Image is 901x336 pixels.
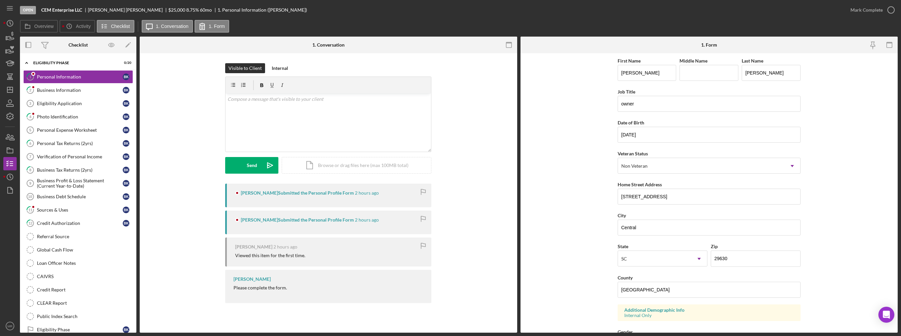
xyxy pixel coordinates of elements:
div: Open Intercom Messenger [878,307,894,323]
div: B K [123,207,129,213]
div: 0 / 20 [119,61,131,65]
div: Mark Complete [850,3,883,17]
div: B K [123,326,129,333]
a: Global Cash Flow [23,243,133,256]
div: B K [123,127,129,133]
time: 2025-10-08 12:22 [355,217,379,223]
div: [PERSON_NAME] Submitted the Personal Profile Form [241,217,354,223]
tspan: 8 [29,168,31,172]
a: Loan Officer Notes [23,256,133,270]
label: Job Title [618,89,635,94]
div: Personal Tax Returns (2yrs) [37,141,123,146]
a: 10Business Debt ScheduleBK [23,190,133,203]
div: B K [123,167,129,173]
div: Loan Officer Notes [37,260,133,266]
a: CAIVRS [23,270,133,283]
button: Visible to Client [225,63,265,73]
div: B K [123,140,129,147]
div: Verification of Personal Income [37,154,123,159]
div: Eligibility Phase [37,327,123,332]
div: Eligibility Application [37,101,123,106]
div: B K [123,220,129,227]
div: B K [123,100,129,107]
tspan: 12 [28,221,32,225]
a: Public Index Search [23,310,133,323]
div: [PERSON_NAME] [PERSON_NAME] [88,7,168,13]
label: Overview [34,24,54,29]
div: B K [123,180,129,187]
div: 1. Personal Information ([PERSON_NAME]) [218,7,307,13]
div: B K [123,74,129,80]
div: Business Profit & Loss Statement (Current Year-to-Date) [37,178,123,189]
div: Please complete the form. [233,285,287,290]
div: Personal Information [37,74,123,80]
tspan: 11 [28,208,32,212]
div: Sources & Uses [37,207,123,213]
a: 2Business InformationBK [23,84,133,97]
tspan: 1 [29,75,31,79]
label: County [618,275,633,280]
tspan: 7 [29,155,31,159]
div: Photo Identification [37,114,123,119]
div: [PERSON_NAME] [235,244,272,250]
div: Checklist [69,42,88,48]
div: B K [123,153,129,160]
a: 7Verification of Personal IncomeBK [23,150,133,163]
div: Global Cash Flow [37,247,133,252]
div: Eligibility Phase [33,61,115,65]
a: 11Sources & UsesBK [23,203,133,217]
label: Date of Birth [618,120,644,125]
tspan: 10 [28,195,32,199]
div: SC [621,256,627,261]
div: Internal Only [624,313,794,318]
div: B K [123,87,129,93]
div: Business Tax Returns (2yrs) [37,167,123,173]
a: Credit Report [23,283,133,296]
a: 3Eligibility ApplicationBK [23,97,133,110]
button: Mark Complete [844,3,898,17]
a: Referral Source [23,230,133,243]
div: CAIVRS [37,274,133,279]
button: 1. Conversation [142,20,193,33]
label: Middle Name [679,58,707,64]
div: Referral Source [37,234,133,239]
span: $25,000 [168,7,185,13]
button: Checklist [97,20,134,33]
div: [PERSON_NAME] [233,276,271,282]
button: Internal [268,63,291,73]
div: Send [247,157,257,174]
a: 1Personal InformationBK [23,70,133,84]
label: Zip [711,244,718,249]
label: First Name [618,58,641,64]
div: CLEAR Report [37,300,133,306]
div: B K [123,113,129,120]
div: Credit Authorization [37,221,123,226]
button: Send [225,157,278,174]
div: 8.75 % [186,7,199,13]
div: Credit Report [37,287,133,292]
b: CEM Enterprise LLC [41,7,82,13]
tspan: 3 [29,101,31,105]
div: [PERSON_NAME] Submitted the Personal Profile Form [241,190,354,196]
a: 4Photo IdentificationBK [23,110,133,123]
label: 1. Conversation [156,24,189,29]
div: Business Debt Schedule [37,194,123,199]
a: 12Credit AuthorizationBK [23,217,133,230]
div: 60 mo [200,7,212,13]
div: Personal Expense Worksheet [37,127,123,133]
div: Visible to Client [228,63,262,73]
a: 6Personal Tax Returns (2yrs)BK [23,137,133,150]
label: 1. Form [209,24,225,29]
button: 1. Form [195,20,229,33]
label: Activity [76,24,90,29]
a: 5Personal Expense WorksheetBK [23,123,133,137]
tspan: 6 [29,141,32,145]
tspan: 9 [29,181,31,185]
tspan: 4 [29,114,32,119]
tspan: 2 [29,88,31,92]
label: City [618,213,626,218]
div: Viewed this item for the first time. [235,253,305,258]
tspan: 5 [29,128,31,132]
button: MR [3,319,17,333]
div: 1. Form [701,42,717,48]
